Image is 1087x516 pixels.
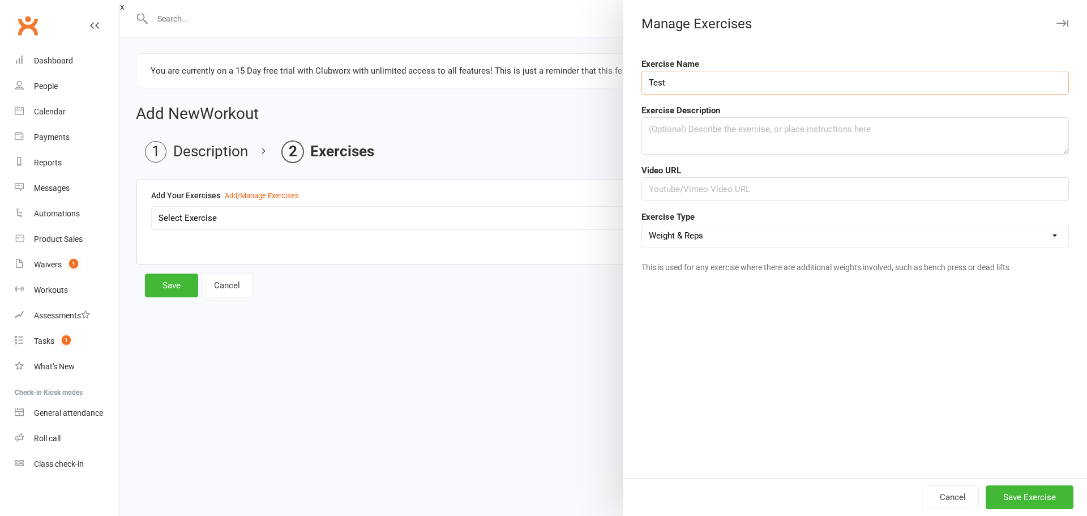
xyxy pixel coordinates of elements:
[34,82,58,91] div: People
[15,252,119,278] a: Waivers 1
[15,426,119,451] a: Roll call
[15,227,119,252] a: Product Sales
[15,150,119,176] a: Reports
[34,336,54,346] div: Tasks
[641,177,1069,201] input: Youtube/Vimeo Video URL
[15,354,119,379] a: What's New
[34,158,62,167] div: Reports
[34,408,103,417] div: General attendance
[34,56,73,65] div: Dashboard
[15,201,119,227] a: Automations
[623,16,1087,32] div: Manage Exercises
[34,362,75,371] div: What's New
[641,212,695,222] strong: Exercise Type
[14,11,42,40] a: Clubworx
[641,105,720,116] strong: Exercise Description
[69,259,78,268] span: 1
[34,459,84,468] div: Class check-in
[15,400,119,426] a: General attendance kiosk mode
[641,261,1069,274] p: This is used for any exercise where there are additional weights involved, such as bench press or...
[641,71,1069,95] input: Exercise name
[986,485,1073,509] button: Save Exercise
[34,311,90,320] div: Assessments
[62,335,71,345] span: 1
[641,59,699,69] strong: Exercise Name
[34,260,62,269] div: Waivers
[15,176,119,201] a: Messages
[15,74,119,99] a: People
[34,434,61,443] div: Roll call
[34,133,70,142] div: Payments
[15,278,119,303] a: Workouts
[15,451,119,477] a: Class kiosk mode
[34,234,83,244] div: Product Sales
[120,2,124,12] react-component: x
[34,285,68,295] div: Workouts
[34,209,80,218] div: Automations
[641,165,681,176] strong: Video URL
[927,485,979,509] button: Cancel
[15,303,119,329] a: Assessments
[15,48,119,74] a: Dashboard
[34,107,66,116] div: Calendar
[15,329,119,354] a: Tasks 1
[15,99,119,125] a: Calendar
[34,184,70,193] div: Messages
[15,125,119,150] a: Payments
